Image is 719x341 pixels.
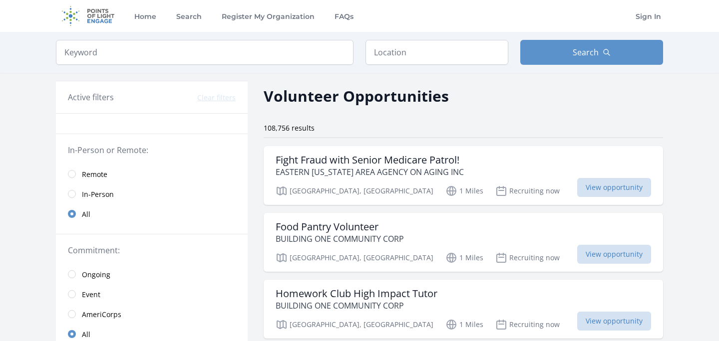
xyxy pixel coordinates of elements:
[445,185,483,197] p: 1 Miles
[82,189,114,199] span: In-Person
[68,244,236,256] legend: Commitment:
[276,185,433,197] p: [GEOGRAPHIC_DATA], [GEOGRAPHIC_DATA]
[276,319,433,331] p: [GEOGRAPHIC_DATA], [GEOGRAPHIC_DATA]
[264,85,449,107] h2: Volunteer Opportunities
[264,213,663,272] a: Food Pantry Volunteer BUILDING ONE COMMUNITY CORP [GEOGRAPHIC_DATA], [GEOGRAPHIC_DATA] 1 Miles Re...
[82,310,121,320] span: AmeriCorps
[82,170,107,179] span: Remote
[445,319,483,331] p: 1 Miles
[56,184,248,204] a: In-Person
[56,284,248,304] a: Event
[56,304,248,324] a: AmeriCorps
[56,204,248,224] a: All
[573,46,599,58] span: Search
[82,209,90,219] span: All
[276,288,437,300] h3: Homework Club High Impact Tutor
[264,123,315,133] span: 108,756 results
[82,290,100,300] span: Event
[495,185,560,197] p: Recruiting now
[276,154,464,166] h3: Fight Fraud with Senior Medicare Patrol!
[577,312,651,331] span: View opportunity
[56,264,248,284] a: Ongoing
[276,221,404,233] h3: Food Pantry Volunteer
[577,245,651,264] span: View opportunity
[264,280,663,339] a: Homework Club High Impact Tutor BUILDING ONE COMMUNITY CORP [GEOGRAPHIC_DATA], [GEOGRAPHIC_DATA] ...
[276,300,437,312] p: BUILDING ONE COMMUNITY CORP
[276,166,464,178] p: EASTERN [US_STATE] AREA AGENCY ON AGING INC
[577,178,651,197] span: View opportunity
[197,93,236,103] button: Clear filters
[495,252,560,264] p: Recruiting now
[68,144,236,156] legend: In-Person or Remote:
[56,40,354,65] input: Keyword
[495,319,560,331] p: Recruiting now
[82,330,90,340] span: All
[68,91,114,103] h3: Active filters
[276,252,433,264] p: [GEOGRAPHIC_DATA], [GEOGRAPHIC_DATA]
[520,40,663,65] button: Search
[276,233,404,245] p: BUILDING ONE COMMUNITY CORP
[56,164,248,184] a: Remote
[82,270,110,280] span: Ongoing
[264,146,663,205] a: Fight Fraud with Senior Medicare Patrol! EASTERN [US_STATE] AREA AGENCY ON AGING INC [GEOGRAPHIC_...
[365,40,508,65] input: Location
[445,252,483,264] p: 1 Miles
